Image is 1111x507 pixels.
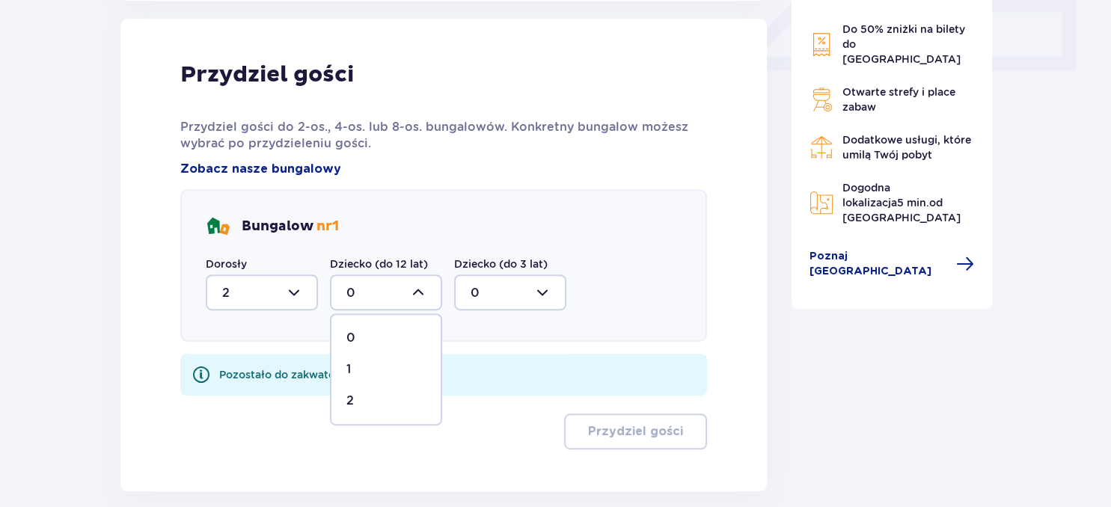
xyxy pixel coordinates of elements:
[330,256,428,271] label: Dziecko (do 12 lat)
[346,361,351,378] p: 1
[454,256,548,271] label: Dziecko (do 3 lat)
[346,393,354,409] p: 2
[346,330,355,346] p: 0
[842,23,965,65] span: Do 50% zniżki na bilety do [GEOGRAPHIC_DATA]
[809,32,833,57] img: Discount Icon
[316,218,339,235] span: nr 1
[809,135,833,159] img: Restaurant Icon
[842,134,971,161] span: Dodatkowe usługi, które umilą Twój pobyt
[180,161,341,177] a: Zobacz nasze bungalowy
[206,215,230,239] img: bungalows Icon
[809,249,947,279] span: Poznaj [GEOGRAPHIC_DATA]
[588,423,683,440] p: Przydziel gości
[219,367,439,382] div: Pozostało do zakwaterowania 2 z 4 gości.
[842,86,955,113] span: Otwarte strefy i place zabaw
[206,256,247,271] label: Dorosły
[564,414,707,449] button: Przydziel gości
[809,191,833,215] img: Map Icon
[897,197,929,209] span: 5 min.
[809,249,974,279] a: Poznaj [GEOGRAPHIC_DATA]
[180,119,708,152] p: Przydziel gości do 2-os., 4-os. lub 8-os. bungalowów. Konkretny bungalow możesz wybrać po przydzi...
[842,182,961,224] span: Dogodna lokalizacja od [GEOGRAPHIC_DATA]
[180,61,354,89] p: Przydziel gości
[242,218,339,236] p: Bungalow
[809,87,833,111] img: Grill Icon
